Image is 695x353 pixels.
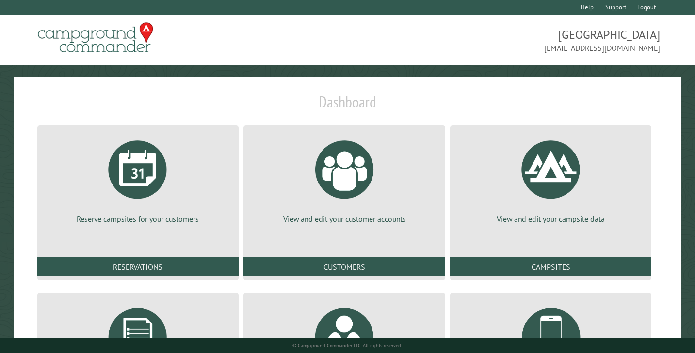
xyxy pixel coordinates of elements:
[462,214,640,224] p: View and edit your campsite data
[462,133,640,224] a: View and edit your campsite data
[348,27,661,54] span: [GEOGRAPHIC_DATA] [EMAIL_ADDRESS][DOMAIN_NAME]
[243,257,445,276] a: Customers
[35,92,661,119] h1: Dashboard
[37,257,239,276] a: Reservations
[49,133,227,224] a: Reserve campsites for your customers
[49,214,227,224] p: Reserve campsites for your customers
[35,19,156,57] img: Campground Commander
[255,214,434,224] p: View and edit your customer accounts
[292,342,402,349] small: © Campground Commander LLC. All rights reserved.
[450,257,652,276] a: Campsites
[255,133,434,224] a: View and edit your customer accounts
